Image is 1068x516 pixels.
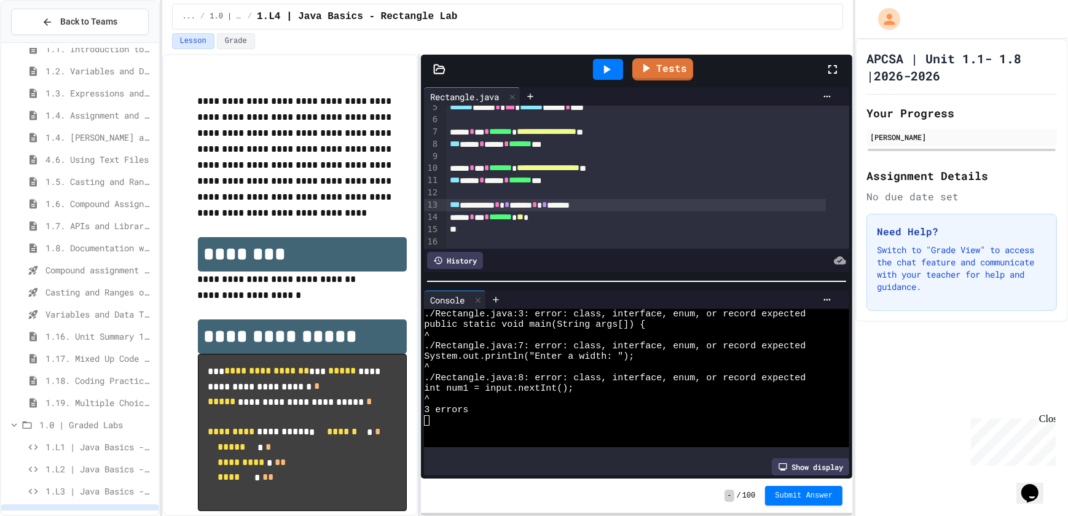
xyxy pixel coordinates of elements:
[424,199,439,211] div: 13
[45,286,154,299] span: Casting and Ranges of variables - Quiz
[5,5,85,78] div: Chat with us now!Close
[424,114,439,126] div: 6
[424,362,430,372] span: ^
[424,224,439,236] div: 15
[742,491,756,501] span: 100
[424,90,505,103] div: Rectangle.java
[424,87,520,106] div: Rectangle.java
[45,330,154,343] span: 1.16. Unit Summary 1a (1.1-1.6)
[866,50,1057,84] h1: APCSA | Unit 1.1- 1.8 |2026-2026
[866,104,1057,122] h2: Your Progress
[45,352,154,365] span: 1.17. Mixed Up Code Practice 1.1-1.6
[772,458,849,475] div: Show display
[200,12,205,21] span: /
[424,330,430,341] span: ^
[11,9,149,35] button: Back to Teams
[427,252,483,269] div: History
[424,405,468,415] span: 3 errors
[257,9,457,24] span: 1.L4 | Java Basics - Rectangle Lab
[45,241,154,254] span: 1.8. Documentation with Comments and Preconditions
[424,187,439,199] div: 12
[632,58,693,80] a: Tests
[424,294,471,307] div: Console
[210,12,243,21] span: 1.0 | Graded Labs
[45,308,154,321] span: Variables and Data Types - Quiz
[45,175,154,188] span: 1.5. Casting and Ranges of Values
[765,486,842,506] button: Submit Answer
[45,42,154,55] span: 1.1. Introduction to Algorithms, Programming, and Compilers
[424,383,573,394] span: int num1 = input.nextInt();
[60,15,117,28] span: Back to Teams
[45,131,154,144] span: 1.4. [PERSON_NAME] and User Input
[172,33,214,49] button: Lesson
[424,341,806,351] span: ./Rectangle.java:7: error: class, interface, enum, or record expected
[45,64,154,77] span: 1.2. Variables and Data Types
[424,101,439,114] div: 5
[866,189,1057,204] div: No due date set
[775,491,833,501] span: Submit Answer
[45,440,154,453] span: 1.L1 | Java Basics - Fish Lab
[1016,467,1056,504] iframe: chat widget
[424,351,634,362] span: System.out.println("Enter a width: ");
[877,224,1046,239] h3: Need Help?
[424,174,439,187] div: 11
[45,485,154,498] span: 1.L3 | Java Basics - Printing Code Lab
[424,162,439,174] div: 10
[866,167,1057,184] h2: Assignment Details
[45,264,154,276] span: Compound assignment operators - Quiz
[424,309,806,319] span: ./Rectangle.java:3: error: class, interface, enum, or record expected
[865,5,903,33] div: My Account
[737,491,741,501] span: /
[424,150,439,163] div: 9
[248,12,252,21] span: /
[424,291,486,309] div: Console
[966,413,1056,466] iframe: chat widget
[45,396,154,409] span: 1.19. Multiple Choice Exercises for Unit 1a (1.1-1.6)
[183,12,196,21] span: ...
[870,131,1053,143] div: [PERSON_NAME]
[45,153,154,166] span: 4.6. Using Text Files
[724,490,734,502] span: -
[45,374,154,387] span: 1.18. Coding Practice 1a (1.1-1.6)
[39,418,154,431] span: 1.0 | Graded Labs
[424,319,645,330] span: public static void main(String args[]) {
[45,219,154,232] span: 1.7. APIs and Libraries
[424,394,430,404] span: ^
[424,373,806,383] span: ./Rectangle.java:8: error: class, interface, enum, or record expected
[424,236,439,248] div: 16
[45,197,154,210] span: 1.6. Compound Assignment Operators
[424,126,439,138] div: 7
[217,33,255,49] button: Grade
[45,463,154,475] span: 1.L2 | Java Basics - Paragraphs Lab
[424,211,439,224] div: 14
[424,138,439,150] div: 8
[45,87,154,100] span: 1.3. Expressions and Output [New]
[45,109,154,122] span: 1.4. Assignment and Input
[877,244,1046,293] p: Switch to "Grade View" to access the chat feature and communicate with your teacher for help and ...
